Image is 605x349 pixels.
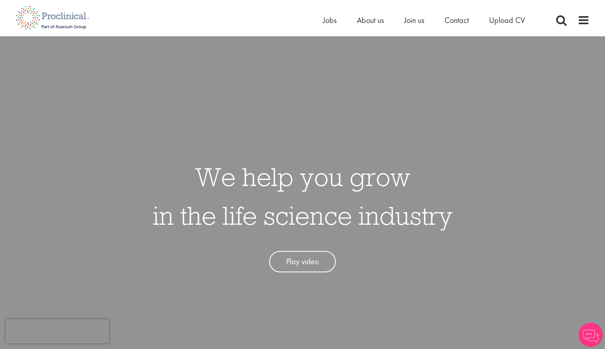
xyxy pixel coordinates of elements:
a: Jobs [323,15,337,25]
h1: We help you grow in the life science industry [153,157,453,235]
a: Upload CV [489,15,525,25]
a: Play video [269,251,336,272]
a: Join us [404,15,424,25]
a: About us [357,15,384,25]
a: Contact [445,15,469,25]
img: Chatbot [579,323,603,347]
